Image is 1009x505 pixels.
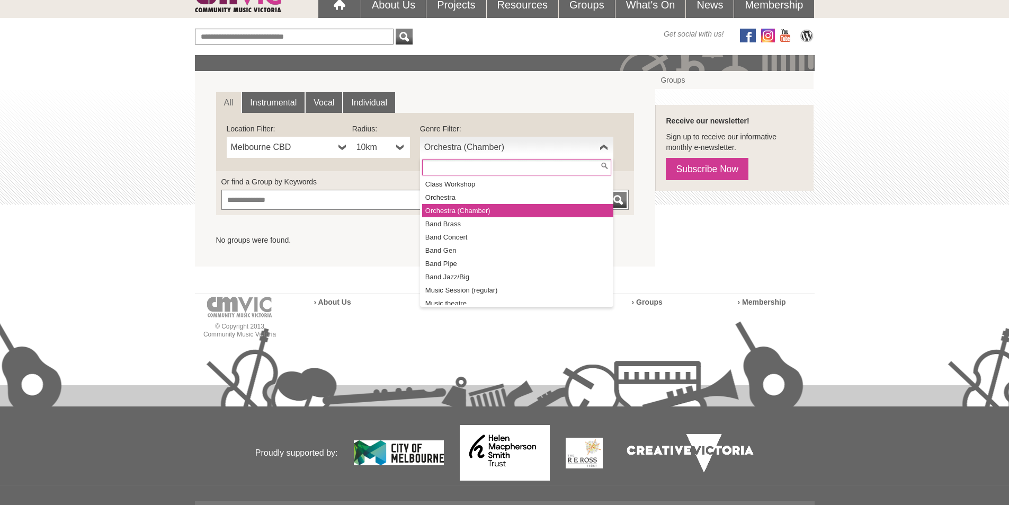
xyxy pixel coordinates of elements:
[738,298,786,306] a: › Membership
[207,297,272,317] img: cmvic-logo-footer.png
[422,270,613,283] li: Band Jazz/Big
[799,29,815,42] img: CMVic Blog
[420,137,613,158] a: Orchestra (Chamber)
[422,178,613,191] li: Class Workshop
[221,176,629,187] label: Or find a Group by Keywords
[424,141,595,154] span: Orchestra (Chamber)
[343,92,395,113] a: Individual
[422,257,613,270] li: Band Pipe
[352,137,410,158] a: 10km
[422,244,613,257] li: Band Gen
[422,204,613,217] li: Orchestra (Chamber)
[655,71,814,89] a: Groups
[354,440,444,465] img: City of Melbourne
[761,29,775,42] img: icon-instagram.png
[619,426,762,481] img: Creative Victoria Logo
[422,231,613,244] li: Band Concert
[314,298,351,306] a: › About Us
[666,131,803,153] p: Sign up to receive our informative monthly e-newsletter.
[460,425,550,481] img: Helen Macpherson Smith Trust
[216,235,635,245] ul: No groups were found.
[422,283,613,297] li: Music Session (regular)
[227,137,352,158] a: Melbourne CBD
[420,298,462,306] a: › Resources
[420,123,613,134] label: Genre Filter:
[566,438,603,468] img: The Re Ross Trust
[306,92,342,113] a: Vocal
[242,92,305,113] a: Instrumental
[352,123,410,134] label: Radius:
[195,323,285,339] p: © Copyright 2013 Community Music Victoria
[664,29,724,39] span: Get social with us!
[422,297,613,310] li: Music theatre
[666,158,748,180] a: Subscribe Now
[422,191,613,204] li: Orchestra
[216,92,242,113] a: All
[227,123,352,134] label: Location Filter:
[356,141,392,154] span: 10km
[422,217,613,231] li: Band Brass
[231,141,334,154] span: Melbourne CBD
[632,298,663,306] a: › Groups
[666,117,749,125] strong: Receive our newsletter!
[195,408,338,498] p: Proudly supported by:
